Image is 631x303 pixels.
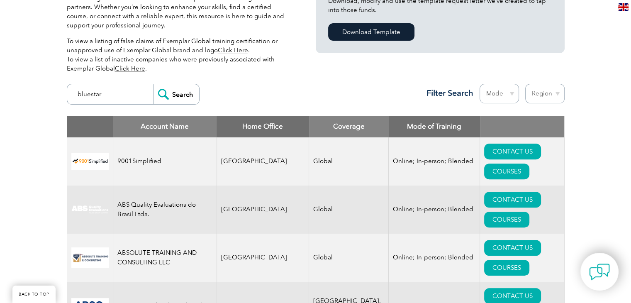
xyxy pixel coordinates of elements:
[484,240,541,256] a: CONTACT US
[218,46,248,54] a: Click Here
[113,116,217,137] th: Account Name: activate to sort column descending
[113,186,217,234] td: ABS Quality Evaluations do Brasil Ltda.
[113,137,217,186] td: 9001Simplified
[217,234,309,282] td: [GEOGRAPHIC_DATA]
[309,116,389,137] th: Coverage: activate to sort column ascending
[12,286,56,303] a: BACK TO TOP
[480,116,564,137] th: : activate to sort column ascending
[589,261,610,282] img: contact-chat.png
[71,247,109,268] img: 16e092f6-eadd-ed11-a7c6-00224814fd52-logo.png
[153,84,199,104] input: Search
[309,137,389,186] td: Global
[115,65,145,72] a: Click Here
[328,23,414,41] a: Download Template
[484,144,541,159] a: CONTACT US
[217,116,309,137] th: Home Office: activate to sort column ascending
[217,137,309,186] td: [GEOGRAPHIC_DATA]
[618,3,629,11] img: en
[389,116,480,137] th: Mode of Training: activate to sort column ascending
[389,186,480,234] td: Online; In-person; Blended
[484,260,529,276] a: COURSES
[309,234,389,282] td: Global
[71,153,109,170] img: 37c9c059-616f-eb11-a812-002248153038-logo.png
[389,137,480,186] td: Online; In-person; Blended
[113,234,217,282] td: ABSOLUTE TRAINING AND CONSULTING LLC
[484,212,529,227] a: COURSES
[484,192,541,208] a: CONTACT US
[67,37,291,73] p: To view a listing of false claims of Exemplar Global training certification or unapproved use of ...
[71,205,109,214] img: c92924ac-d9bc-ea11-a814-000d3a79823d-logo.jpg
[309,186,389,234] td: Global
[217,186,309,234] td: [GEOGRAPHIC_DATA]
[484,164,529,179] a: COURSES
[421,88,473,98] h3: Filter Search
[389,234,480,282] td: Online; In-person; Blended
